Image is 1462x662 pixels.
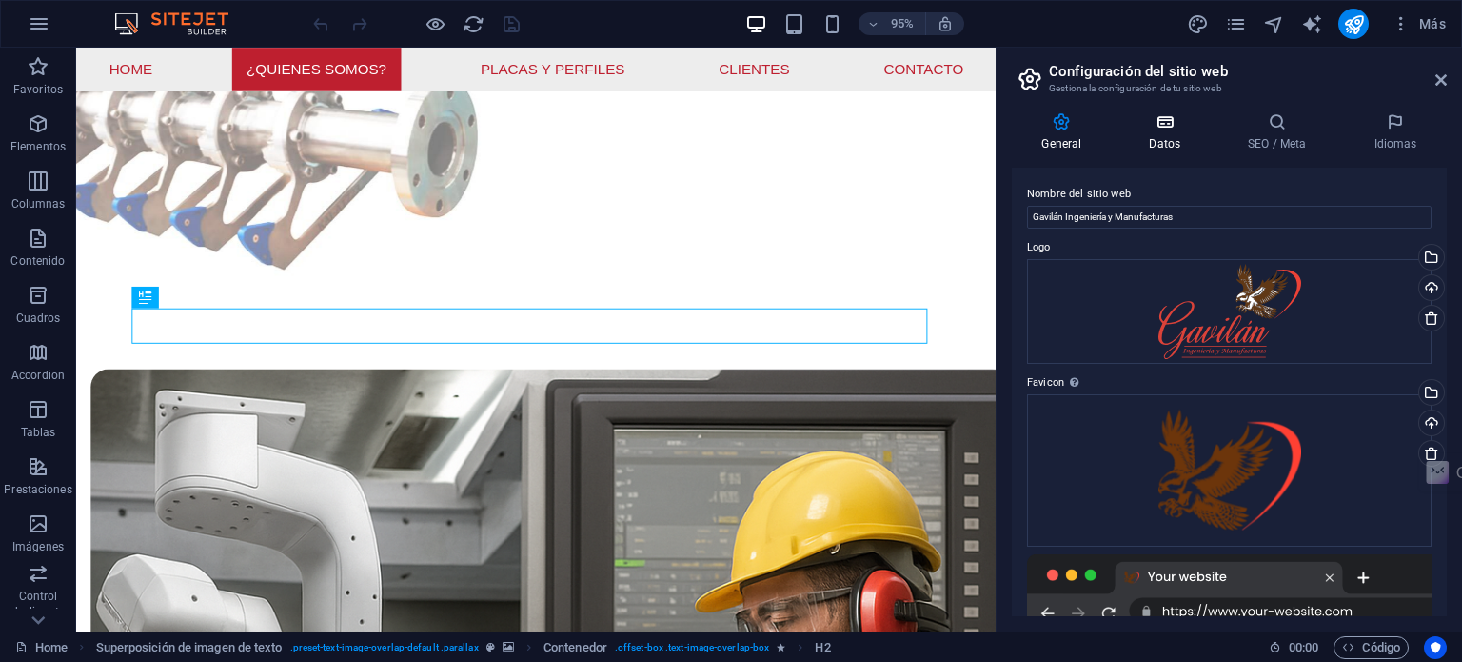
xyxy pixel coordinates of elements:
label: Logo [1027,236,1432,259]
span: Más [1392,14,1446,33]
button: publish [1338,9,1369,39]
span: Haz clic para seleccionar y doble clic para editar [815,636,830,659]
h2: Configuración del sitio web [1049,63,1447,80]
button: design [1186,12,1209,35]
button: Haz clic para salir del modo de previsualización y seguir editando [424,12,446,35]
button: navigator [1262,12,1285,35]
p: Accordion [11,368,65,383]
span: Código [1342,636,1400,659]
h4: Datos [1119,112,1218,152]
img: Editor Logo [109,12,252,35]
span: . preset-text-image-overlap-default .parallax [290,636,479,659]
label: Favicon [1027,371,1432,394]
button: Usercentrics [1424,636,1447,659]
p: Elementos [10,139,66,154]
button: text_generator [1300,12,1323,35]
p: Prestaciones [4,482,71,497]
h6: Tiempo de la sesión [1269,636,1319,659]
label: Nombre del sitio web [1027,183,1432,206]
div: GAVILAN-MANU-LOGO-90uoyOzub92zQjKbThIw5A.svg [1027,259,1432,365]
span: . offset-box .text-image-overlap-box [615,636,769,659]
i: Diseño (Ctrl+Alt+Y) [1187,13,1209,35]
span: Haz clic para seleccionar y doble clic para editar [543,636,607,659]
i: Este elemento es un preajuste personalizable [486,642,495,652]
button: Más [1384,9,1453,39]
button: reload [462,12,484,35]
button: Código [1334,636,1409,659]
i: Páginas (Ctrl+Alt+S) [1225,13,1247,35]
p: Contenido [10,253,65,269]
div: gavilan-favicon-QX8fZJSYrmcOLs-3mXobsw-4nodwean4E5BqDBiHgPwsA.png [1027,394,1432,547]
input: Nombre... [1027,206,1432,229]
button: 95% [859,12,926,35]
i: Navegador [1263,13,1285,35]
p: Favoritos [13,82,63,97]
span: : [1302,640,1305,654]
a: Haz clic para cancelar la selección y doble clic para abrir páginas [15,636,68,659]
p: Cuadros [16,311,61,326]
i: Volver a cargar página [463,13,484,35]
p: Tablas [21,425,56,440]
button: pages [1224,12,1247,35]
i: Al redimensionar, ajustar el nivel de zoom automáticamente para ajustarse al dispositivo elegido. [937,15,954,32]
h4: SEO / Meta [1218,112,1344,152]
h3: Gestiona la configuración de tu sitio web [1049,80,1409,97]
p: Columnas [11,196,66,211]
p: Imágenes [12,539,64,554]
span: Haz clic para seleccionar y doble clic para editar [96,636,283,659]
i: El elemento contiene una animación [777,642,785,652]
i: Este elemento contiene un fondo [503,642,514,652]
span: 00 00 [1289,636,1318,659]
nav: breadcrumb [96,636,831,659]
h4: Idiomas [1344,112,1447,152]
h6: 95% [887,12,918,35]
h4: General [1012,112,1119,152]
